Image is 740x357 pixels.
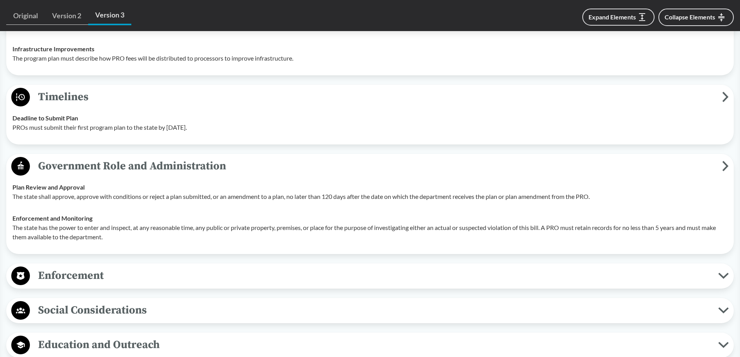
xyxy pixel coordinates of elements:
[9,87,731,107] button: Timelines
[88,6,131,25] a: Version 3
[30,157,722,175] span: Government Role and Administration
[12,114,78,122] strong: Deadline to Submit Plan
[12,45,94,52] strong: Infrastructure Improvements
[30,336,718,354] span: Education and Outreach
[12,214,92,222] strong: Enforcement and Monitoring
[12,223,728,242] p: The state has the power to enter and inspect, at any reasonable time, any public or private prope...
[30,88,722,106] span: Timelines
[45,7,88,25] a: Version 2
[30,301,718,319] span: Social Considerations
[12,54,728,63] p: The program plan must describe how PRO fees will be distributed to processors to improve infrastr...
[6,7,45,25] a: Original
[9,335,731,355] button: Education and Outreach
[9,266,731,286] button: Enforcement
[12,183,85,191] strong: Plan Review and Approval
[12,123,728,132] p: PROs must submit their first program plan to the state by [DATE].
[12,192,728,201] p: The state shall approve, approve with conditions or reject a plan submitted, or an amendment to a...
[658,9,734,26] button: Collapse Elements
[582,9,655,26] button: Expand Elements
[9,301,731,320] button: Social Considerations
[9,157,731,176] button: Government Role and Administration
[30,267,718,284] span: Enforcement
